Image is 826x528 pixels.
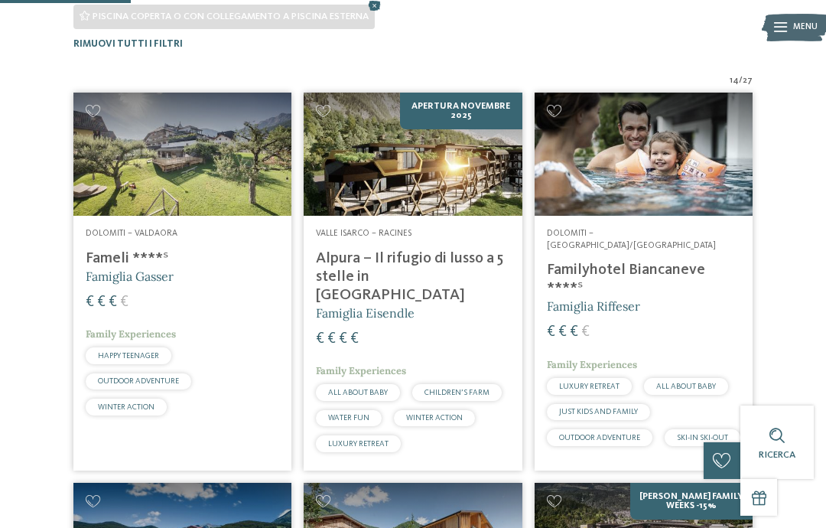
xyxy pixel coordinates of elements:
[316,364,406,377] span: Family Experiences
[93,11,369,21] span: Piscina coperta o con collegamento a piscina esterna
[109,295,117,310] span: €
[739,75,743,87] span: /
[759,450,795,460] span: Ricerca
[535,93,753,215] img: Cercate un hotel per famiglie? Qui troverete solo i migliori!
[559,383,619,390] span: LUXURY RETREAT
[316,305,415,321] span: Famiglia Eisendle
[339,331,347,347] span: €
[350,331,359,347] span: €
[304,93,522,215] img: Cercate un hotel per famiglie? Qui troverete solo i migliori!
[316,249,509,305] h4: Alpura – Il rifugio di lusso a 5 stelle in [GEOGRAPHIC_DATA]
[730,75,739,87] span: 14
[86,328,176,341] span: Family Experiences
[656,383,716,390] span: ALL ABOUT BABY
[547,261,740,298] h4: Familyhotel Biancaneve ****ˢ
[120,295,128,310] span: €
[304,93,522,471] a: Cercate un hotel per famiglie? Qui troverete solo i migliori! Apertura novembre 2025 Valle Isarco...
[559,434,640,442] span: OUTDOOR ADVENTURE
[547,298,640,314] span: Famiglia Riffeser
[86,295,94,310] span: €
[327,331,336,347] span: €
[743,75,753,87] span: 27
[73,39,183,49] span: Rimuovi tutti i filtri
[547,358,637,371] span: Family Experiences
[316,229,411,238] span: Valle Isarco – Racines
[406,414,463,422] span: WINTER ACTION
[328,389,388,396] span: ALL ABOUT BABY
[559,408,638,416] span: JUST KIDS AND FAMILY
[547,229,716,250] span: Dolomiti – [GEOGRAPHIC_DATA]/[GEOGRAPHIC_DATA]
[98,377,179,385] span: OUTDOOR ADVENTURE
[558,324,567,340] span: €
[328,440,389,448] span: LUXURY RETREAT
[86,269,174,284] span: Famiglia Gasser
[73,93,291,471] a: Cercate un hotel per famiglie? Qui troverete solo i migliori! Dolomiti – Valdaora Fameli ****ˢ Fa...
[424,389,489,396] span: CHILDREN’S FARM
[547,324,555,340] span: €
[316,331,324,347] span: €
[97,295,106,310] span: €
[98,352,159,360] span: HAPPY TEENAGER
[535,93,753,471] a: Cercate un hotel per famiglie? Qui troverete solo i migliori! Dolomiti – [GEOGRAPHIC_DATA]/[GEOGR...
[86,229,177,238] span: Dolomiti – Valdaora
[581,324,590,340] span: €
[328,414,369,422] span: WATER FUN
[677,434,728,442] span: SKI-IN SKI-OUT
[98,403,154,411] span: WINTER ACTION
[73,93,291,215] img: Cercate un hotel per famiglie? Qui troverete solo i migliori!
[570,324,578,340] span: €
